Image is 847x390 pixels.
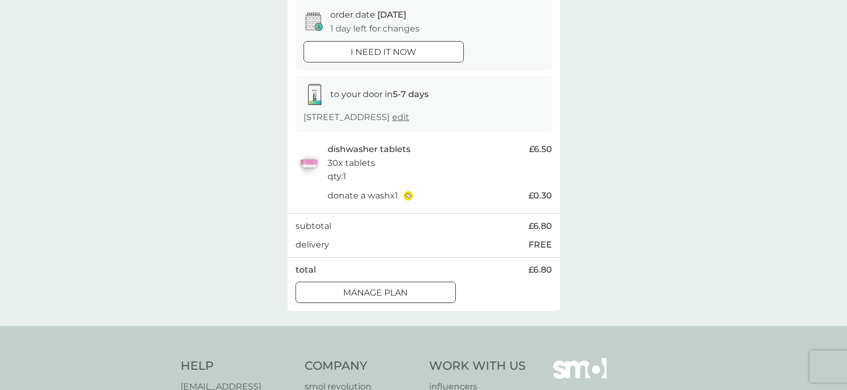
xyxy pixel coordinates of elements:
button: i need it now [304,41,464,62]
p: order date [330,8,406,22]
a: edit [392,112,409,122]
p: FREE [529,238,552,252]
span: [DATE] [377,10,406,20]
p: qty : 1 [328,170,346,184]
span: £6.80 [529,219,552,233]
strong: 5-7 days [393,89,429,99]
p: Manage plan [343,286,408,300]
p: donate a wash x 1 [328,189,398,203]
h4: Work With Us [429,358,526,375]
p: dishwasher tablets [328,142,410,156]
h4: Company [305,358,418,375]
span: to your door in [330,89,429,99]
h4: Help [181,358,294,375]
p: subtotal [296,219,331,233]
span: £6.50 [529,142,552,156]
span: £6.80 [529,263,552,277]
p: i need it now [351,45,416,59]
p: total [296,263,316,277]
button: Manage plan [296,282,456,303]
p: 1 day left for changes [330,22,419,36]
span: £0.30 [529,189,552,203]
p: [STREET_ADDRESS] [304,110,409,124]
p: delivery [296,238,329,252]
p: 30x tablets [328,156,375,170]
